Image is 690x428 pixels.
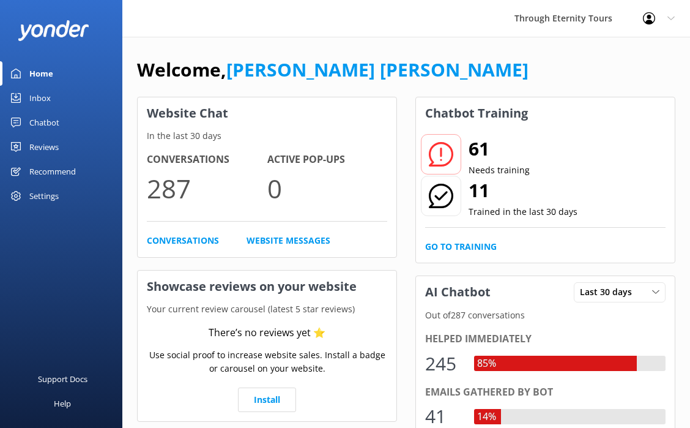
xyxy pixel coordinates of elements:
[29,86,51,110] div: Inbox
[469,205,577,219] p: Trained in the last 30 days
[209,325,325,341] div: There’s no reviews yet ⭐
[267,152,388,168] h4: Active Pop-ups
[147,168,267,209] p: 287
[469,163,530,177] p: Needs training
[147,234,219,247] a: Conversations
[425,240,497,253] a: Go to Training
[469,134,530,163] h2: 61
[138,97,396,129] h3: Website Chat
[147,348,387,376] p: Use social proof to increase website sales. Install a badge or carousel on your website.
[425,331,666,347] div: Helped immediately
[18,20,89,40] img: yonder-white-logo.png
[138,302,396,316] p: Your current review carousel (latest 5 star reviews)
[29,110,59,135] div: Chatbot
[147,152,267,168] h4: Conversations
[54,391,71,416] div: Help
[29,135,59,159] div: Reviews
[29,159,76,184] div: Recommend
[29,61,53,86] div: Home
[226,57,529,82] a: [PERSON_NAME] [PERSON_NAME]
[38,367,87,391] div: Support Docs
[425,349,462,378] div: 245
[425,385,666,400] div: Emails gathered by bot
[238,388,296,412] a: Install
[474,409,499,425] div: 14%
[416,276,500,308] h3: AI Chatbot
[29,184,59,208] div: Settings
[138,271,396,302] h3: Showcase reviews on your website
[267,168,388,209] p: 0
[416,97,537,129] h3: Chatbot Training
[580,285,639,299] span: Last 30 days
[137,55,529,84] h1: Welcome,
[469,176,577,205] h2: 11
[247,234,330,247] a: Website Messages
[138,129,396,143] p: In the last 30 days
[416,309,675,322] p: Out of 287 conversations
[474,356,499,372] div: 85%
